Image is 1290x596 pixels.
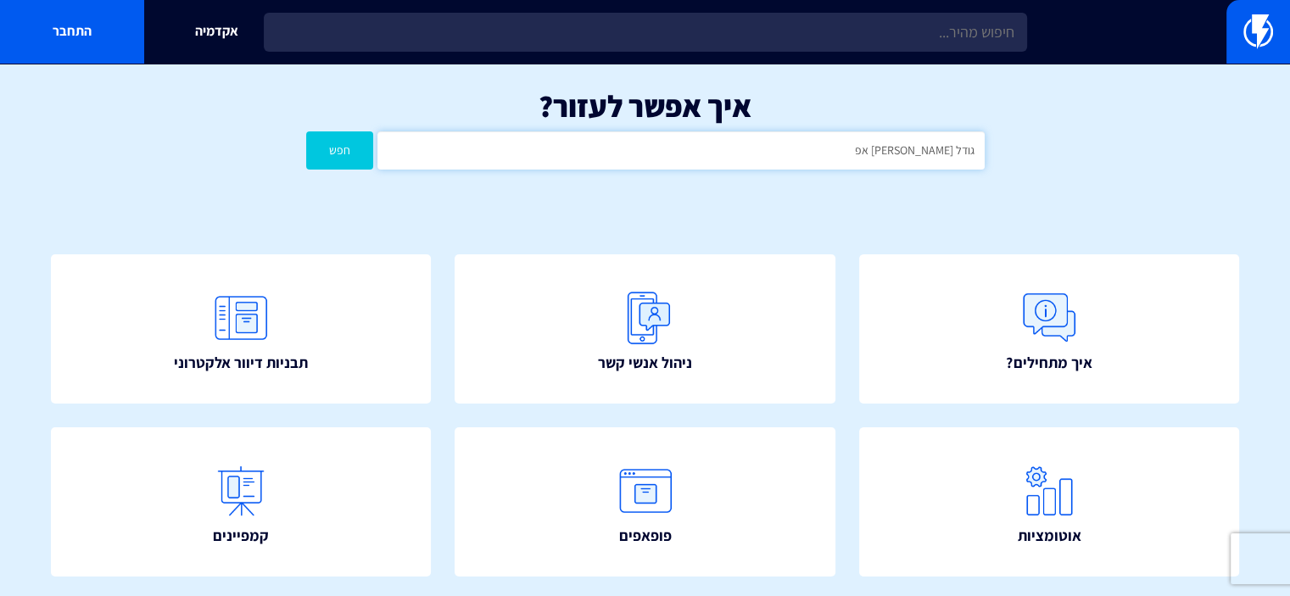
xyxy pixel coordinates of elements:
[859,254,1239,404] a: איך מתחילים?
[174,352,308,374] span: תבניות דיוור אלקטרוני
[619,525,672,547] span: פופאפים
[51,427,431,577] a: קמפיינים
[377,131,984,170] input: חיפוש
[51,254,431,404] a: תבניות דיוור אלקטרוני
[264,13,1027,52] input: חיפוש מהיר...
[25,89,1265,123] h1: איך אפשר לעזור?
[1017,525,1081,547] span: אוטומציות
[1006,352,1092,374] span: איך מתחילים?
[306,131,374,170] button: חפש
[455,427,835,577] a: פופאפים
[455,254,835,404] a: ניהול אנשי קשר
[859,427,1239,577] a: אוטומציות
[213,525,269,547] span: קמפיינים
[598,352,692,374] span: ניהול אנשי קשר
